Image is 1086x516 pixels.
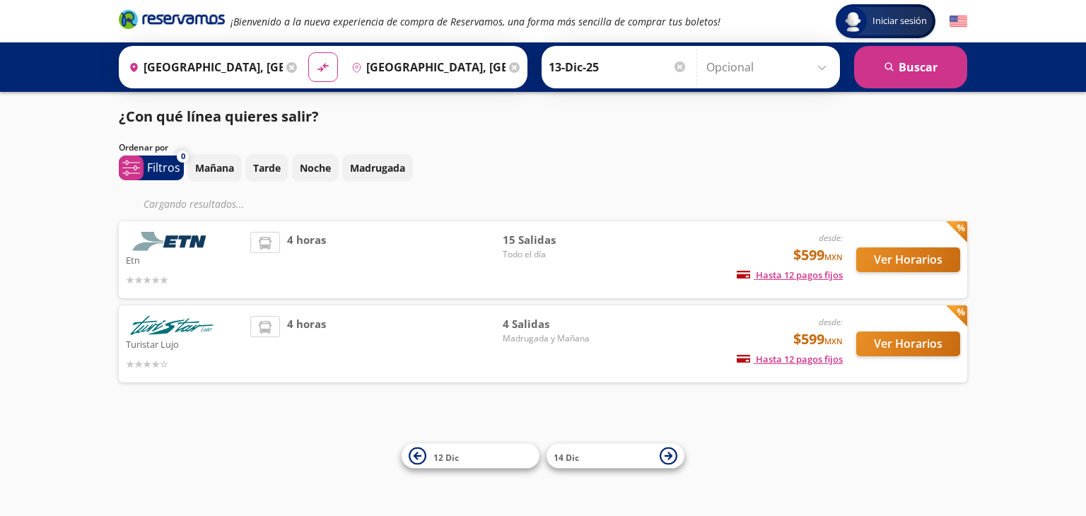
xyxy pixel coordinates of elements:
[503,248,602,261] span: Todo el día
[342,154,413,182] button: Madrugada
[181,151,185,163] span: 0
[854,46,967,88] button: Buscar
[737,353,843,365] span: Hasta 12 pagos fijos
[824,336,843,346] small: MXN
[706,49,833,85] input: Opcional
[819,232,843,244] em: desde:
[856,332,960,356] button: Ver Horarios
[549,49,687,85] input: Elegir Fecha
[824,252,843,262] small: MXN
[144,197,245,211] em: Cargando resultados ...
[119,8,225,30] i: Brand Logo
[737,269,843,281] span: Hasta 12 pagos fijos
[950,13,967,30] button: English
[287,316,326,372] span: 4 horas
[147,159,180,176] p: Filtros
[187,154,242,182] button: Mañana
[793,329,843,350] span: $599
[346,49,506,85] input: Buscar Destino
[503,332,602,345] span: Madrugada y Mañana
[245,154,288,182] button: Tarde
[230,15,720,28] em: ¡Bienvenido a la nueva experiencia de compra de Reservamos, una forma más sencilla de comprar tus...
[119,8,225,34] a: Brand Logo
[503,316,602,332] span: 4 Salidas
[350,160,405,175] p: Madrugada
[123,49,283,85] input: Buscar Origen
[547,444,684,469] button: 14 Dic
[119,156,184,180] button: 0Filtros
[253,160,281,175] p: Tarde
[287,232,326,288] span: 4 horas
[119,141,168,154] p: Ordenar por
[126,232,218,251] img: Etn
[867,14,933,28] span: Iniciar sesión
[433,451,459,463] span: 12 Dic
[503,232,602,248] span: 15 Salidas
[793,245,843,266] span: $599
[856,247,960,272] button: Ver Horarios
[402,444,539,469] button: 12 Dic
[195,160,234,175] p: Mañana
[126,316,218,335] img: Turistar Lujo
[554,451,579,463] span: 14 Dic
[119,106,319,127] p: ¿Con qué línea quieres salir?
[819,316,843,328] em: desde:
[300,160,331,175] p: Noche
[292,154,339,182] button: Noche
[126,335,243,352] p: Turistar Lujo
[126,251,243,268] p: Etn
